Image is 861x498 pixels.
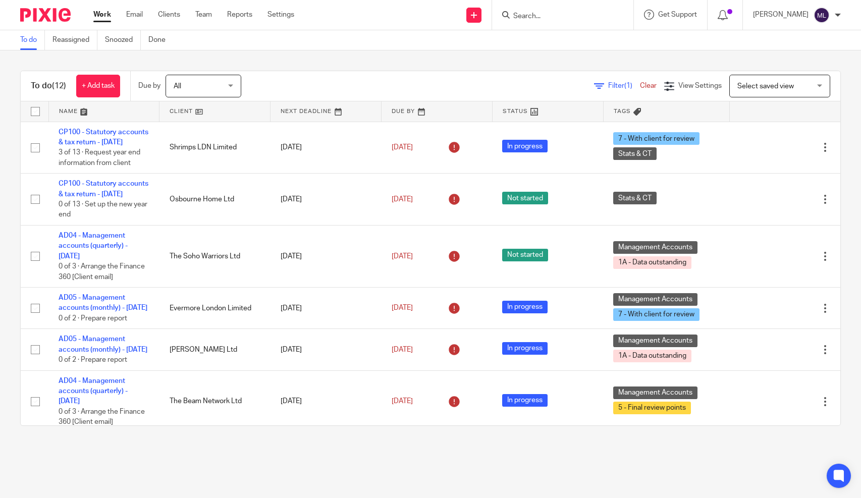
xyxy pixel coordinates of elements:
span: View Settings [678,82,722,89]
a: Work [93,10,111,20]
a: AD05 - Management accounts (monthly) - [DATE] [59,294,147,311]
td: [DATE] [271,174,382,226]
a: Reassigned [52,30,97,50]
span: Select saved view [737,83,794,90]
p: Due by [138,81,160,91]
span: Filter [608,82,640,89]
input: Search [512,12,603,21]
span: [DATE] [392,346,413,353]
a: Team [195,10,212,20]
h1: To do [31,81,66,91]
td: [DATE] [271,122,382,174]
a: Done [148,30,173,50]
span: Stats & CT [613,147,657,160]
span: In progress [502,301,548,313]
span: 0 of 2 · Prepare report [59,356,127,363]
span: Stats & CT [613,192,657,204]
a: CP100 - Statutory accounts & tax return - [DATE] [59,180,148,197]
td: [PERSON_NAME] Ltd [159,329,271,370]
td: The Soho Warriors Ltd [159,226,271,288]
span: (12) [52,82,66,90]
a: + Add task [76,75,120,97]
a: Clear [640,82,657,89]
td: [DATE] [271,370,382,432]
a: AD04 - Management accounts (quarterly) - [DATE] [59,377,128,405]
span: 1A - Data outstanding [613,350,691,362]
a: AD05 - Management accounts (monthly) - [DATE] [59,336,147,353]
span: All [174,83,181,90]
span: 5 - Final review points [613,402,691,414]
span: 7 - With client for review [613,132,699,145]
td: The Beam Network Ltd [159,370,271,432]
a: Snoozed [105,30,141,50]
span: 0 of 3 · Arrange the Finance 360 [Client email] [59,263,145,281]
span: Tags [614,108,631,114]
td: Shrimps LDN Limited [159,122,271,174]
span: Management Accounts [613,335,697,347]
span: Not started [502,249,548,261]
td: [DATE] [271,226,382,288]
a: Email [126,10,143,20]
img: Pixie [20,8,71,22]
span: [DATE] [392,144,413,151]
span: (1) [624,82,632,89]
td: Osbourne Home Ltd [159,174,271,226]
span: Management Accounts [613,386,697,399]
span: Not started [502,192,548,204]
span: [DATE] [392,398,413,405]
a: Settings [267,10,294,20]
td: [DATE] [271,288,382,329]
img: svg%3E [814,7,830,23]
span: [DATE] [392,253,413,260]
td: Evermore London Limited [159,288,271,329]
span: [DATE] [392,305,413,312]
span: In progress [502,342,548,355]
a: AD04 - Management accounts (quarterly) - [DATE] [59,232,128,260]
td: [DATE] [271,329,382,370]
span: In progress [502,140,548,152]
a: Clients [158,10,180,20]
span: 3 of 13 · Request year end information from client [59,149,140,167]
span: [DATE] [392,196,413,203]
span: 0 of 2 · Prepare report [59,315,127,322]
span: Get Support [658,11,697,18]
a: Reports [227,10,252,20]
span: Management Accounts [613,241,697,254]
span: Management Accounts [613,293,697,306]
p: [PERSON_NAME] [753,10,809,20]
a: CP100 - Statutory accounts & tax return - [DATE] [59,129,148,146]
span: 0 of 3 · Arrange the Finance 360 [Client email] [59,408,145,426]
a: To do [20,30,45,50]
span: In progress [502,394,548,407]
span: 1A - Data outstanding [613,256,691,269]
span: 7 - With client for review [613,308,699,321]
span: 0 of 13 · Set up the new year end [59,201,147,218]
